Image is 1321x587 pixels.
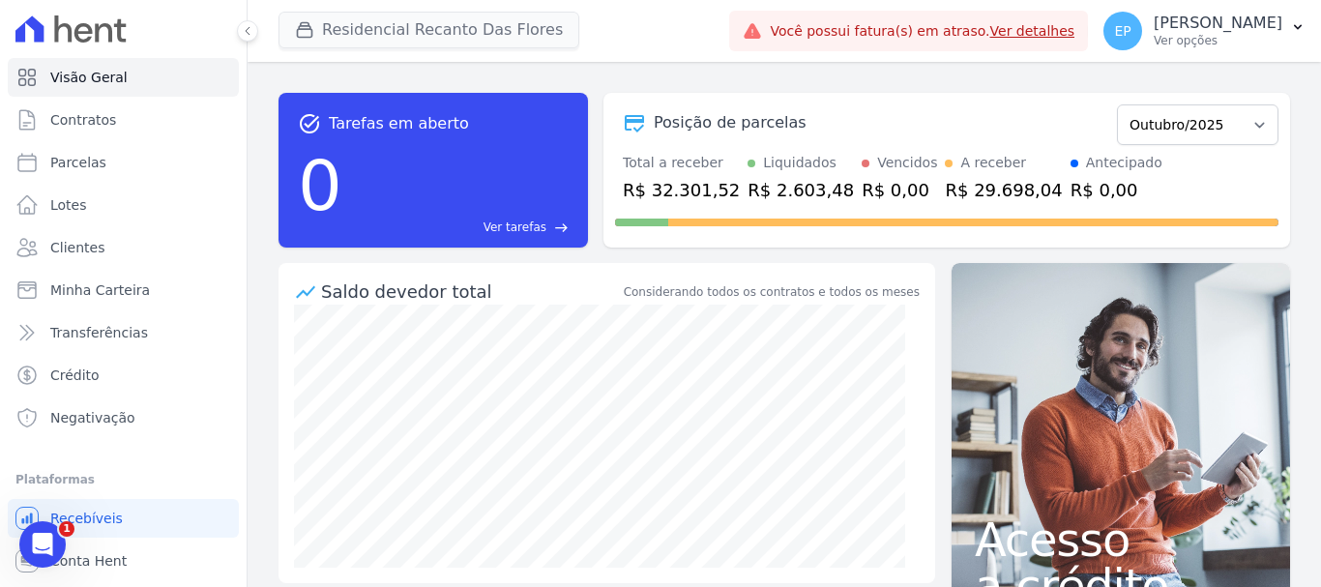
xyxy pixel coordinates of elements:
div: R$ 29.698,04 [945,177,1062,203]
button: Residencial Recanto Das Flores [279,12,579,48]
span: Transferências [50,323,148,342]
span: Lotes [50,195,87,215]
div: R$ 0,00 [862,177,937,203]
span: Contratos [50,110,116,130]
span: Você possui fatura(s) em atraso. [770,21,1074,42]
span: Visão Geral [50,68,128,87]
iframe: Intercom live chat [19,521,66,568]
a: Recebíveis [8,499,239,538]
p: [PERSON_NAME] [1154,14,1282,33]
a: Lotes [8,186,239,224]
span: 1 [59,521,74,537]
div: R$ 2.603,48 [748,177,854,203]
div: 0 [298,135,342,236]
div: R$ 32.301,52 [623,177,740,203]
a: Minha Carteira [8,271,239,309]
p: Ver opções [1154,33,1282,48]
span: Crédito [50,366,100,385]
div: Posição de parcelas [654,111,807,134]
span: Recebíveis [50,509,123,528]
span: Tarefas em aberto [329,112,469,135]
a: Parcelas [8,143,239,182]
a: Contratos [8,101,239,139]
span: Parcelas [50,153,106,172]
button: EP [PERSON_NAME] Ver opções [1088,4,1321,58]
a: Ver detalhes [990,23,1075,39]
div: Total a receber [623,153,740,173]
div: Antecipado [1086,153,1162,173]
div: Saldo devedor total [321,279,620,305]
span: east [554,220,569,235]
a: Crédito [8,356,239,395]
div: Plataformas [15,468,231,491]
div: Vencidos [877,153,937,173]
div: Considerando todos os contratos e todos os meses [624,283,920,301]
a: Negativação [8,398,239,437]
a: Ver tarefas east [350,219,569,236]
span: Ver tarefas [484,219,546,236]
span: task_alt [298,112,321,135]
span: Minha Carteira [50,280,150,300]
div: Liquidados [763,153,837,173]
a: Transferências [8,313,239,352]
span: Conta Hent [50,551,127,571]
span: Clientes [50,238,104,257]
a: Clientes [8,228,239,267]
span: Negativação [50,408,135,427]
a: Visão Geral [8,58,239,97]
span: EP [1114,24,1130,38]
a: Conta Hent [8,542,239,580]
div: R$ 0,00 [1071,177,1162,203]
span: Acesso [975,516,1267,563]
div: A receber [960,153,1026,173]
